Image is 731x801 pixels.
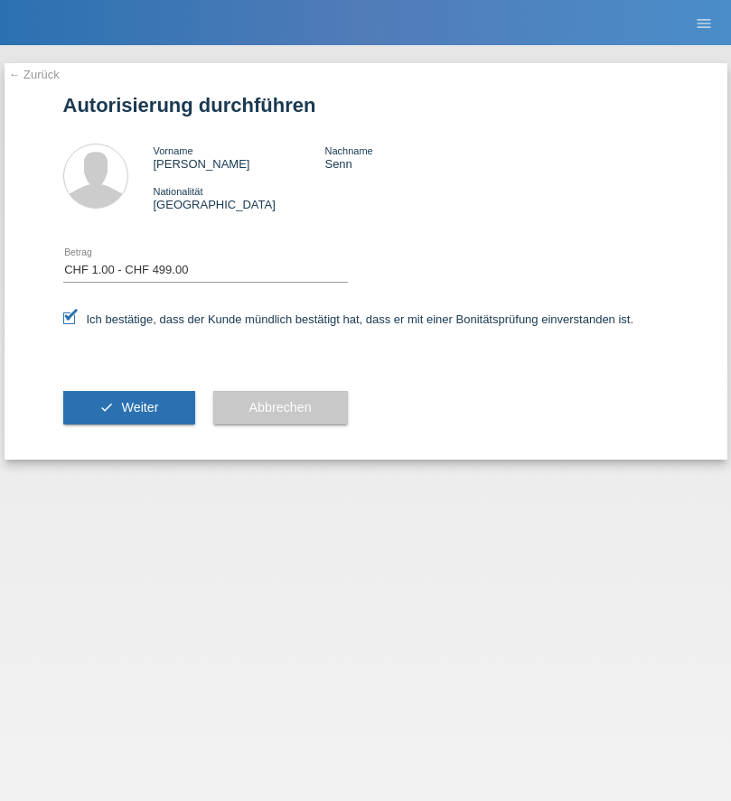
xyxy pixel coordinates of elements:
button: Abbrechen [213,391,348,425]
div: [GEOGRAPHIC_DATA] [154,184,325,211]
span: Abbrechen [249,400,312,414]
span: Vorname [154,145,193,156]
i: check [99,400,114,414]
span: Weiter [121,400,158,414]
div: Senn [324,144,496,171]
div: [PERSON_NAME] [154,144,325,171]
label: Ich bestätige, dass der Kunde mündlich bestätigt hat, dass er mit einer Bonitätsprüfung einversta... [63,312,634,326]
i: menu [695,14,713,33]
button: check Weiter [63,391,195,425]
a: ← Zurück [9,68,60,81]
span: Nachname [324,145,372,156]
a: menu [686,17,722,28]
h1: Autorisierung durchführen [63,94,669,116]
span: Nationalität [154,186,203,197]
